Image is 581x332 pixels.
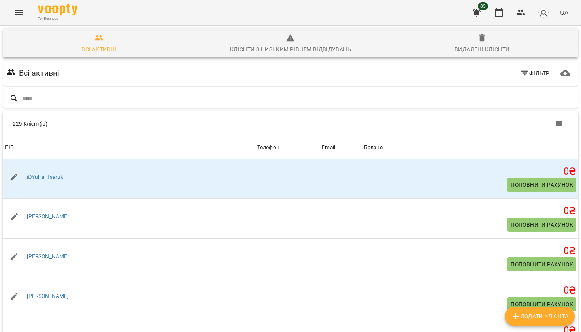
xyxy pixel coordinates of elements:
[520,68,550,78] span: Фільтр
[3,111,578,137] div: Table Toolbar
[230,45,351,54] div: Клієнти з низьким рівнем відвідувань
[19,67,60,79] h6: Всі активні
[27,213,69,220] a: [PERSON_NAME]
[257,143,319,152] span: Телефон
[322,143,335,152] div: Email
[38,4,77,15] img: Voopty Logo
[511,311,568,321] span: Додати клієнта
[322,143,335,152] div: Sort
[507,218,576,232] button: Поповнити рахунок
[38,16,77,21] span: For Business
[364,143,383,152] div: Баланс
[511,300,573,309] span: Поповнити рахунок
[9,3,28,22] button: Menu
[364,285,576,297] h5: 0 ₴
[257,143,279,152] div: Телефон
[478,2,488,10] span: 85
[81,45,116,54] div: Всі активні
[364,165,576,178] h5: 0 ₴
[517,66,553,80] button: Фільтр
[511,220,573,230] span: Поповнити рахунок
[505,307,575,326] button: Додати клієнта
[511,260,573,269] span: Поповнити рахунок
[364,143,576,152] span: Баланс
[507,178,576,192] button: Поповнити рахунок
[27,253,69,260] a: [PERSON_NAME]
[538,7,549,18] img: avatar_s.png
[364,205,576,217] h5: 0 ₴
[27,174,64,180] a: @Yuliia_Tsaruk
[27,293,69,299] a: [PERSON_NAME]
[455,45,509,54] div: Видалені клієнти
[5,143,14,152] div: ПІБ
[549,114,568,133] button: Вигляд колонок
[511,180,573,190] span: Поповнити рахунок
[364,245,576,257] h5: 0 ₴
[322,143,361,152] span: Email
[257,143,279,152] div: Sort
[507,297,576,311] button: Поповнити рахунок
[560,8,568,17] span: UA
[5,143,254,152] span: ПІБ
[557,5,572,20] button: UA
[13,120,298,128] div: 229 Клієнт(ів)
[507,257,576,271] button: Поповнити рахунок
[5,143,14,152] div: Sort
[364,143,383,152] div: Sort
